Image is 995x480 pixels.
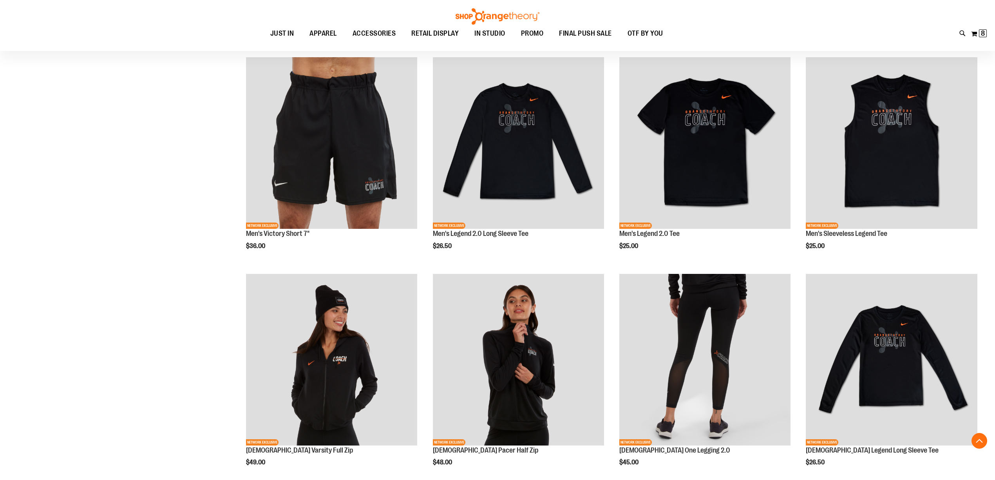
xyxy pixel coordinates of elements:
span: NETWORK EXCLUSIVE [433,223,465,229]
img: OTF Ladies Coach FA23 One Legging 2.0 - Black primary image [619,274,791,445]
span: NETWORK EXCLUSIVE [806,223,838,229]
span: $45.00 [619,459,640,466]
img: OTF Mens Coach FA23 Legend 2.0 LS Tee - Black primary image [433,57,604,228]
div: product [242,53,421,269]
a: [DEMOGRAPHIC_DATA] Legend Long Sleeve Tee [806,446,939,454]
button: Back To Top [971,433,987,449]
a: PROMO [513,25,552,43]
a: IN STUDIO [467,25,513,42]
span: $25.00 [619,243,639,250]
div: product [615,53,794,269]
a: OTF Ladies Coach FA23 Pacer Half Zip - Black primary imageNETWORK EXCLUSIVE [433,274,604,446]
span: $25.00 [806,243,826,250]
span: 8 [981,29,985,37]
img: OTF Ladies Coach FA23 Varsity Full Zip - Black primary image [246,274,417,445]
span: APPAREL [309,25,337,42]
span: JUST IN [270,25,294,42]
span: $26.50 [433,243,453,250]
img: OTF Mens Coach FA23 Victory Short - Black primary image [246,57,417,228]
a: OTF Mens Coach FA23 Victory Short - Black primary imageNETWORK EXCLUSIVE [246,57,417,230]
img: OTF Mens Coach FA23 Legend 2.0 SS Tee - Black primary image [619,57,791,228]
span: NETWORK EXCLUSIVE [619,223,652,229]
div: product [429,53,608,269]
span: IN STUDIO [474,25,505,42]
a: Men's Legend 2.0 Long Sleeve Tee [433,230,528,237]
img: Shop Orangetheory [454,8,541,25]
span: OTF BY YOU [628,25,663,42]
a: [DEMOGRAPHIC_DATA] Varsity Full Zip [246,446,353,454]
img: OTF Ladies Coach FA23 Legend LS Tee - Black primary image [806,274,977,445]
span: RETAIL DISPLAY [411,25,459,42]
a: Men's Legend 2.0 Tee [619,230,680,237]
a: APPAREL [302,25,345,43]
a: OTF Ladies Coach FA23 Legend LS Tee - Black primary imageNETWORK EXCLUSIVE [806,274,977,446]
a: [DEMOGRAPHIC_DATA] One Legging 2.0 [619,446,730,454]
a: OTF Ladies Coach FA23 One Legging 2.0 - Black primary imageNETWORK EXCLUSIVE [619,274,791,446]
span: NETWORK EXCLUSIVE [806,439,838,446]
span: $48.00 [433,459,453,466]
span: NETWORK EXCLUSIVE [433,439,465,446]
span: ACCESSORIES [353,25,396,42]
img: OTF Mens Coach FA23 Legend Sleeveless Tee - Black primary image [806,57,977,228]
a: Men's Sleeveless Legend Tee [806,230,887,237]
a: OTF Ladies Coach FA23 Varsity Full Zip - Black primary imageNETWORK EXCLUSIVE [246,274,417,446]
a: FINAL PUSH SALE [551,25,620,43]
img: OTF Ladies Coach FA23 Pacer Half Zip - Black primary image [433,274,604,445]
span: $36.00 [246,243,266,250]
a: ACCESSORIES [345,25,404,43]
a: OTF Mens Coach FA23 Legend Sleeveless Tee - Black primary imageNETWORK EXCLUSIVE [806,57,977,230]
span: NETWORK EXCLUSIVE [619,439,652,446]
a: OTF BY YOU [620,25,671,43]
a: RETAIL DISPLAY [403,25,467,43]
span: FINAL PUSH SALE [559,25,612,42]
a: [DEMOGRAPHIC_DATA] Pacer Half Zip [433,446,538,454]
span: $49.00 [246,459,266,466]
a: OTF Mens Coach FA23 Legend 2.0 SS Tee - Black primary imageNETWORK EXCLUSIVE [619,57,791,230]
span: NETWORK EXCLUSIVE [246,439,279,446]
a: Men's Victory Short 7" [246,230,309,237]
a: OTF Mens Coach FA23 Legend 2.0 LS Tee - Black primary imageNETWORK EXCLUSIVE [433,57,604,230]
a: JUST IN [262,25,302,43]
div: product [802,53,981,269]
span: NETWORK EXCLUSIVE [246,223,279,229]
span: $26.50 [806,459,826,466]
span: PROMO [521,25,544,42]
